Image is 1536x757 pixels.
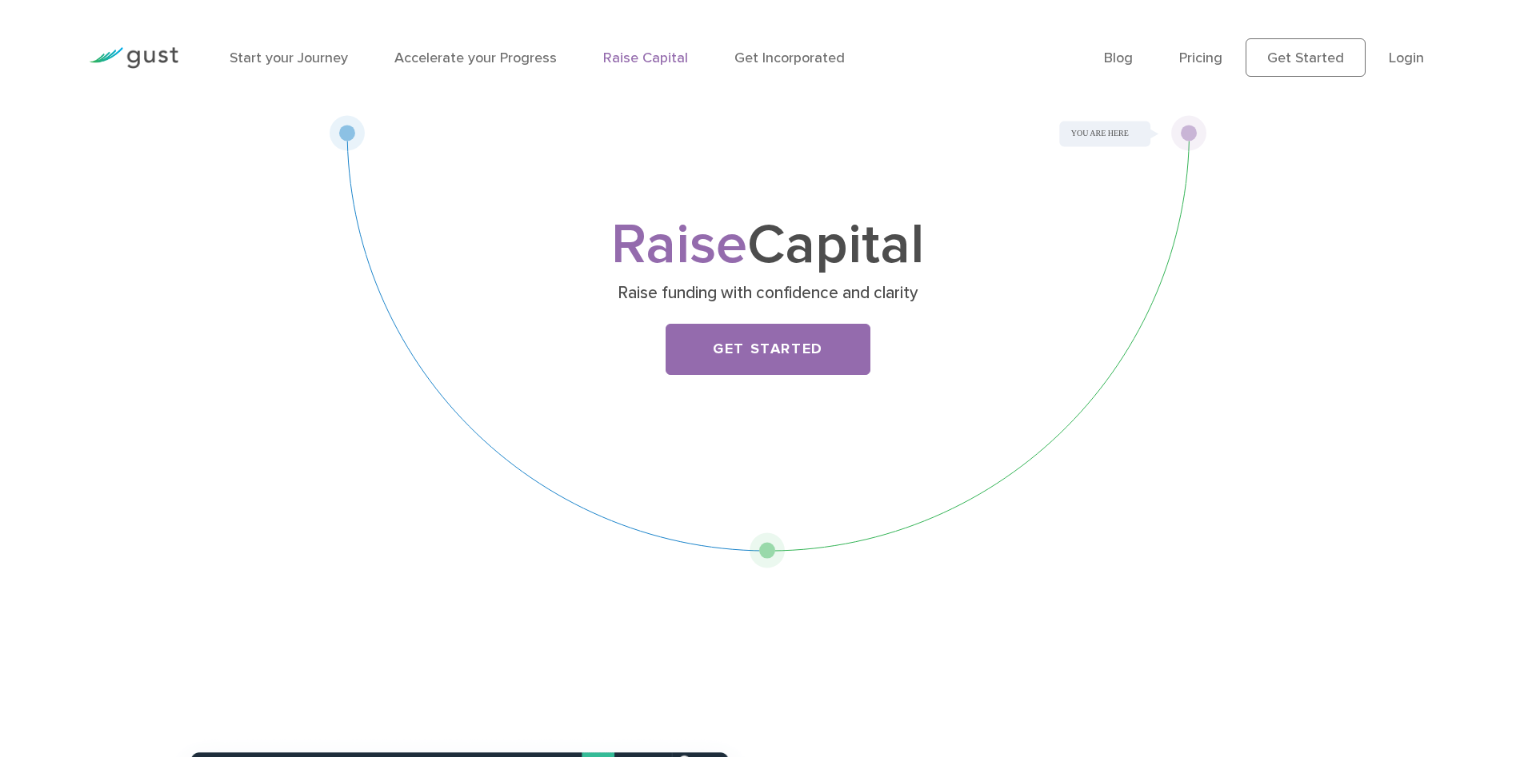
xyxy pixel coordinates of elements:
a: Login [1389,50,1424,66]
h1: Capital [452,220,1084,271]
img: Gust Logo [89,47,178,69]
a: Pricing [1179,50,1222,66]
p: Raise funding with confidence and clarity [458,282,1078,305]
a: Raise Capital [603,50,688,66]
span: Raise [611,211,747,278]
a: Get Incorporated [734,50,845,66]
a: Start your Journey [230,50,348,66]
a: Blog [1104,50,1133,66]
a: Get Started [666,324,870,375]
a: Accelerate your Progress [394,50,557,66]
a: Get Started [1246,38,1366,77]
